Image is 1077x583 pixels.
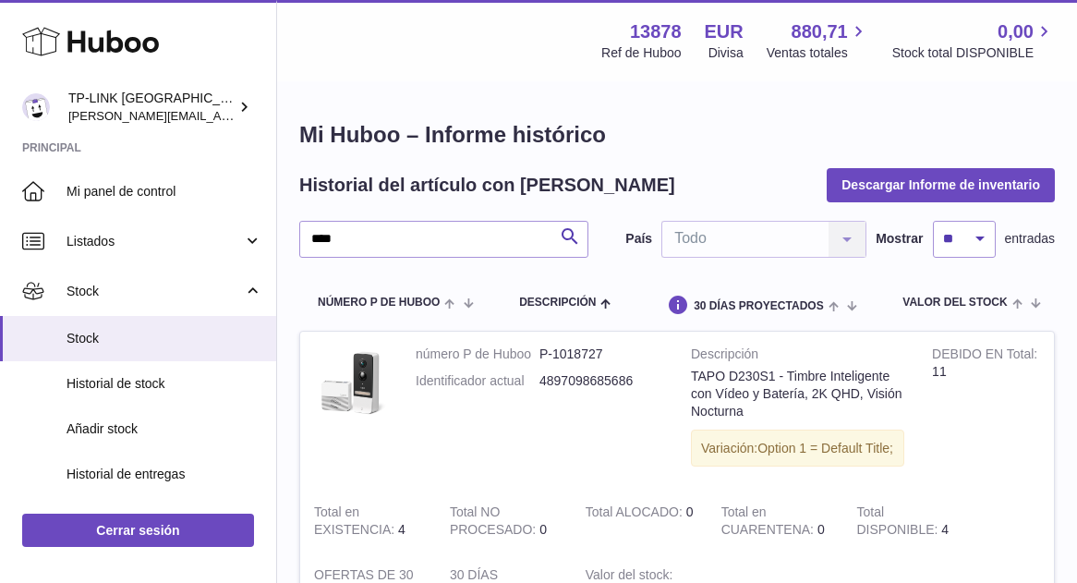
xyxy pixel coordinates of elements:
[450,504,539,541] strong: Total NO PROCESADO
[721,504,817,541] strong: Total en CUARENTENA
[932,346,1037,366] strong: DEBIDO EN Total
[314,346,388,419] img: product image
[572,490,708,553] td: 0
[857,504,942,541] strong: Total DISPONIBLE
[22,514,254,547] a: Cerrar sesión
[68,108,370,123] span: [PERSON_NAME][EMAIL_ADDRESS][DOMAIN_NAME]
[892,44,1055,62] span: Stock total DISPONIBLE
[416,346,539,363] dt: número P de Huboo
[708,44,744,62] div: Divisa
[22,93,50,121] img: celia.yan@tp-link.com
[67,466,262,483] span: Historial de entregas
[436,490,572,553] td: 0
[691,368,904,420] div: TAPO D230S1 - Timbre Inteligente con Vídeo y Batería, 2K QHD, Visión Nocturna
[705,19,744,44] strong: EUR
[539,346,663,363] dd: P-1018727
[792,19,848,44] span: 880,71
[691,430,904,468] div: Variación:
[843,490,979,553] td: 4
[300,490,436,553] td: 4
[902,297,1007,309] span: Valor del stock
[416,372,539,390] dt: Identificador actual
[314,504,398,541] strong: Total en EXISTENCIA
[68,90,235,125] div: TP-LINK [GEOGRAPHIC_DATA], SOCIEDAD LIMITADA
[67,420,262,438] span: Añadir stock
[694,300,823,312] span: 30 DÍAS PROYECTADOS
[539,372,663,390] dd: 4897098685686
[299,173,675,198] h2: Historial del artículo con [PERSON_NAME]
[998,19,1034,44] span: 0,00
[586,504,686,524] strong: Total ALOCADO
[918,332,1054,490] td: 11
[67,183,262,200] span: Mi panel de control
[767,44,869,62] span: Ventas totales
[630,19,682,44] strong: 13878
[817,522,825,537] span: 0
[67,330,262,347] span: Stock
[519,297,596,309] span: Descripción
[892,19,1055,62] a: 0,00 Stock total DISPONIBLE
[691,346,904,368] strong: Descripción
[757,441,893,455] span: Option 1 = Default Title;
[299,120,1055,150] h1: Mi Huboo – Informe histórico
[1005,230,1055,248] span: entradas
[67,375,262,393] span: Historial de stock
[318,297,440,309] span: número P de Huboo
[67,283,243,300] span: Stock
[876,230,923,248] label: Mostrar
[625,230,652,248] label: País
[601,44,681,62] div: Ref de Huboo
[827,168,1055,201] button: Descargar Informe de inventario
[67,233,243,250] span: Listados
[767,19,869,62] a: 880,71 Ventas totales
